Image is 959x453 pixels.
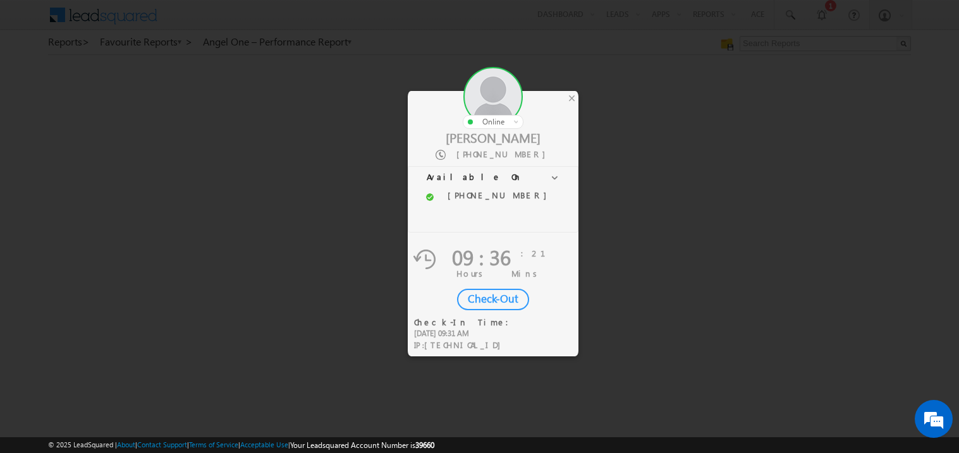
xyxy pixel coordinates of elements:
[414,328,516,339] div: [DATE] 09:31 AM
[189,440,238,449] a: Terms of Service
[207,6,238,37] div: Minimize live chat window
[66,66,212,83] div: Chat with us now
[16,117,231,345] textarea: Type your message and hit 'Enter'
[48,439,434,451] span: © 2025 LeadSquared | | | | |
[565,91,578,105] div: ×
[482,117,504,126] span: online
[424,339,507,350] span: [TECHNICAL_ID]
[456,268,487,279] span: Hours
[21,66,53,83] img: d_60004797649_company_0_60004797649
[414,317,516,328] div: Check-In Time:
[521,248,561,258] span: :21
[457,289,529,310] div: Check-Out
[290,440,434,450] span: Your Leadsquared Account Number is
[408,129,578,145] div: [PERSON_NAME]
[456,148,552,159] span: [PHONE_NUMBER]
[117,440,135,449] a: About
[445,190,554,201] div: [PHONE_NUMBER]
[172,355,229,372] em: Start Chat
[452,243,511,271] span: 09 : 36
[240,440,288,449] a: Acceptable Use
[137,440,187,449] a: Contact Support
[415,440,434,450] span: 39660
[511,268,542,279] span: Mins
[414,339,516,351] div: IP :
[408,166,578,189] h3: Available On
